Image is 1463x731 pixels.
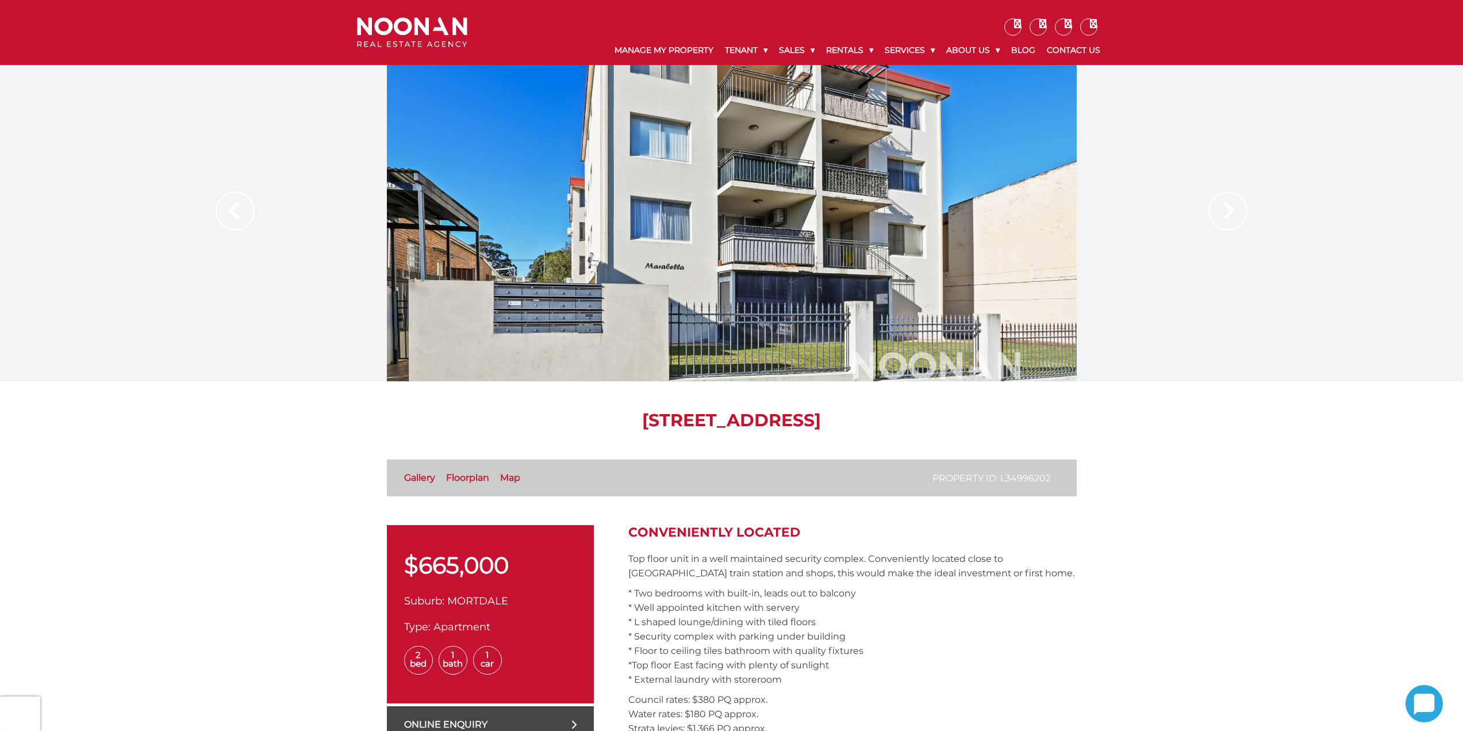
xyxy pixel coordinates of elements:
[940,36,1005,65] a: About Us
[404,472,435,483] a: Gallery
[628,586,1077,687] p: * Two bedrooms with built-in, leads out to balcony * Well appointed kitchen with servery * L shap...
[773,36,820,65] a: Sales
[879,36,940,65] a: Services
[609,36,719,65] a: Manage My Property
[628,525,1077,540] h2: Conveniently Located
[216,192,255,231] img: Arrow slider
[433,621,490,633] span: Apartment
[719,36,773,65] a: Tenant
[500,472,520,483] a: Map
[404,595,444,607] span: Suburb:
[446,472,489,483] a: Floorplan
[932,471,1051,485] p: Property ID: L34996202
[404,551,509,579] span: $665,000
[473,646,502,675] span: 1 Car
[439,646,467,675] span: 1 Bath
[1208,192,1247,231] img: Arrow slider
[447,595,508,607] span: MORTDALE
[357,17,467,48] img: Noonan Real Estate Agency
[1041,36,1106,65] a: Contact Us
[1005,36,1041,65] a: Blog
[628,552,1077,580] p: Top floor unit in a well maintained security complex. Conveniently located close to [GEOGRAPHIC_D...
[387,410,1077,431] h1: [STREET_ADDRESS]
[820,36,879,65] a: Rentals
[404,646,433,675] span: 2 Bed
[404,621,431,633] span: Type:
